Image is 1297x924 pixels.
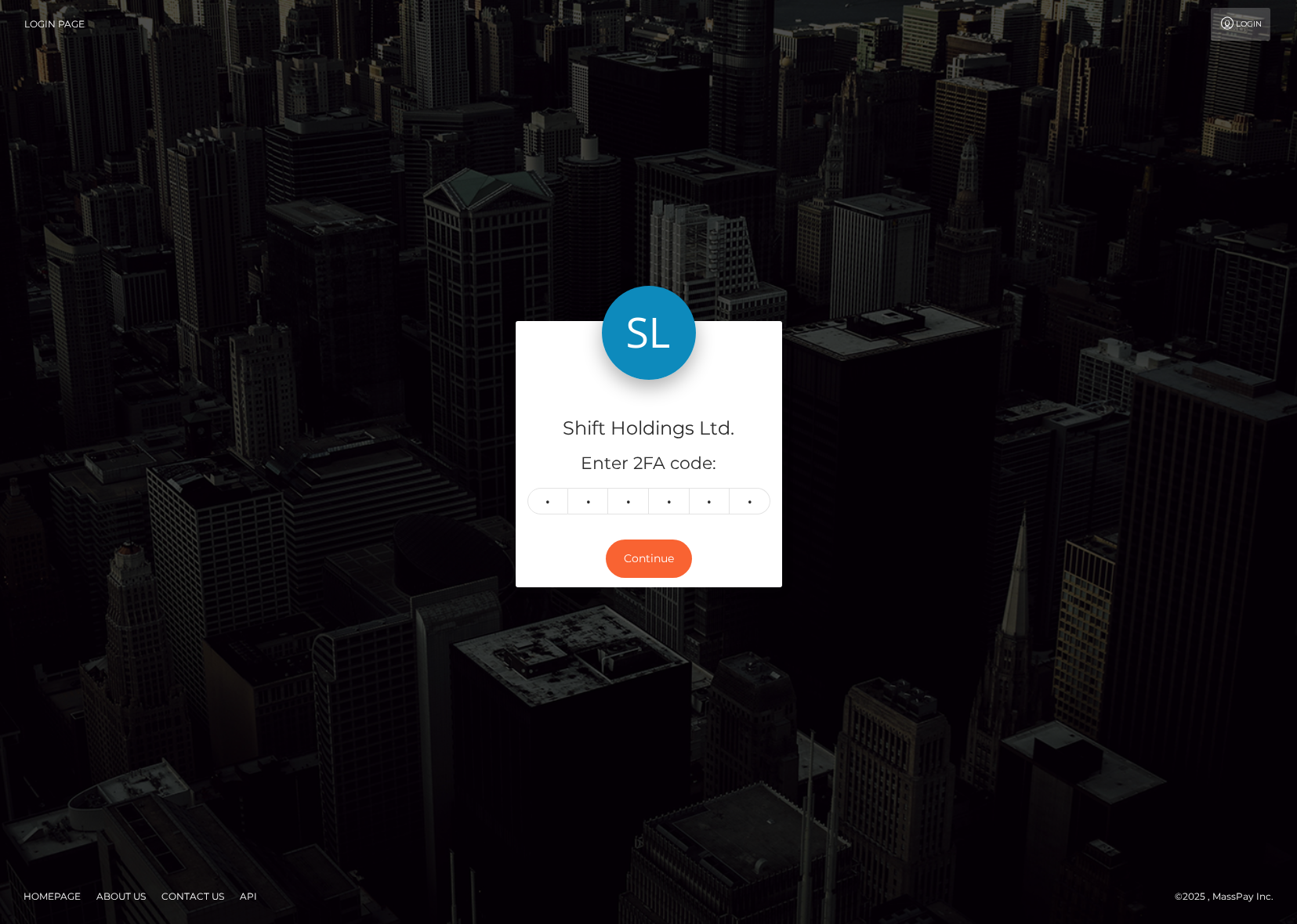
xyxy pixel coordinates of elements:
button: Continue [606,540,692,578]
a: Contact Us [155,884,230,908]
h5: Enter 2FA code: [527,452,770,476]
a: Login Page [24,8,85,41]
h4: Shift Holdings Ltd. [527,415,770,442]
a: Login [1211,8,1270,41]
a: About Us [90,884,152,908]
div: © 2025 , MassPay Inc. [1175,888,1285,905]
a: Homepage [17,884,87,908]
img: Shift Holdings Ltd. [602,286,696,380]
a: API [234,884,263,908]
